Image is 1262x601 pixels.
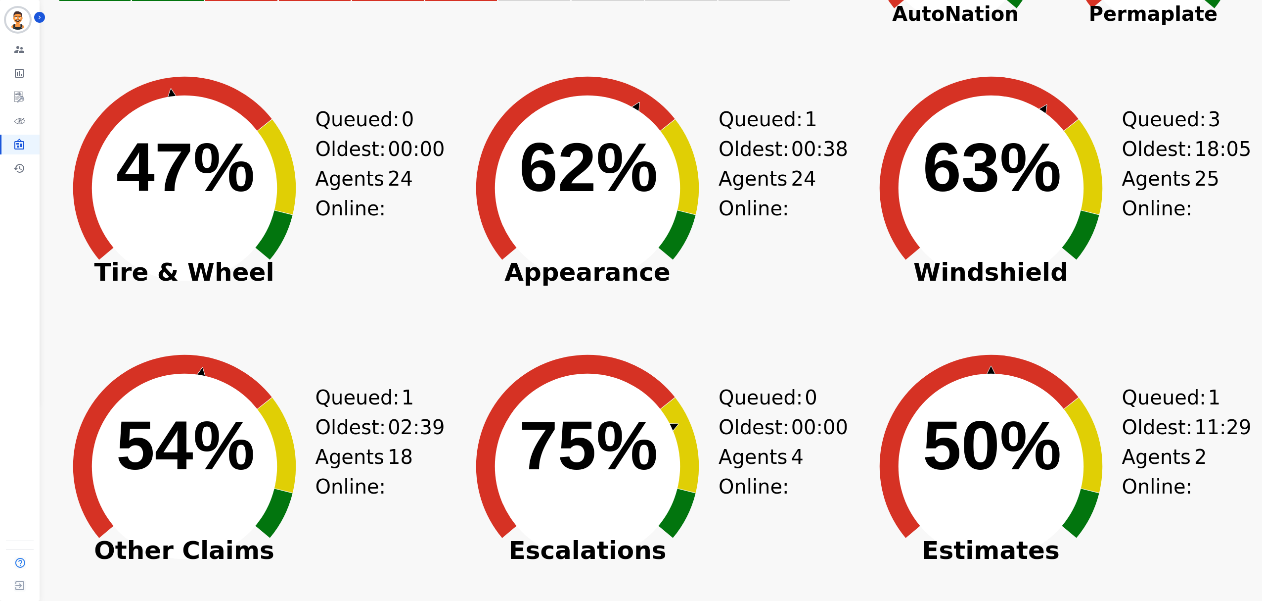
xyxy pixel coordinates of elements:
span: Estimates [855,546,1127,555]
div: Queued: [1122,383,1196,412]
span: 1 [402,383,414,412]
div: Queued: [315,383,390,412]
span: Tire & Wheel [48,267,320,277]
span: 24 [791,164,816,223]
div: Agents Online: [315,442,400,501]
span: 0 [805,383,817,412]
text: 50% [923,406,1061,484]
div: Queued: [719,104,793,134]
div: Oldest: [315,134,390,164]
span: 18 [388,442,413,501]
span: 0 [402,104,414,134]
span: 1 [1208,383,1220,412]
div: Queued: [315,104,390,134]
div: Oldest: [1122,412,1196,442]
span: Windshield [855,267,1127,277]
text: 54% [116,406,255,484]
span: 00:00 [388,134,445,164]
span: 11:29 [1194,412,1251,442]
span: 02:39 [388,412,445,442]
div: Agents Online: [719,442,803,501]
span: 2 [1194,442,1207,501]
text: 62% [519,128,658,206]
span: Appearance [451,267,723,277]
span: Other Claims [48,546,320,555]
text: 75% [519,406,658,484]
div: Queued: [719,383,793,412]
text: 63% [923,128,1061,206]
span: 00:00 [791,412,848,442]
div: Queued: [1122,104,1196,134]
div: Agents Online: [719,164,803,223]
div: Oldest: [719,134,793,164]
span: 24 [388,164,413,223]
span: 4 [791,442,804,501]
span: 18:05 [1194,134,1251,164]
div: Oldest: [1122,134,1196,164]
span: 25 [1194,164,1219,223]
div: Oldest: [315,412,390,442]
div: Agents Online: [315,164,400,223]
span: 1 [805,104,817,134]
text: 47% [116,128,255,206]
img: Bordered avatar [6,8,30,32]
span: Escalations [451,546,723,555]
div: Agents Online: [1122,442,1206,501]
div: Oldest: [719,412,793,442]
div: Agents Online: [1122,164,1206,223]
span: 00:38 [791,134,848,164]
span: 3 [1208,104,1220,134]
